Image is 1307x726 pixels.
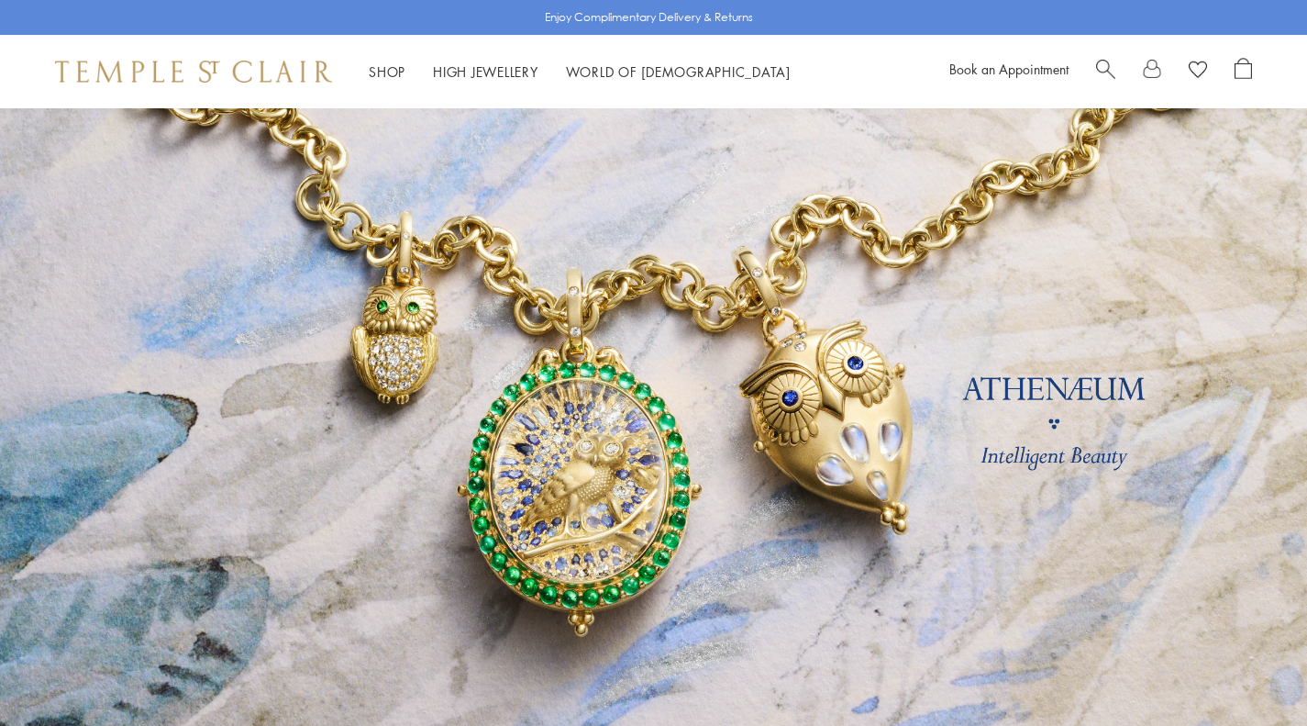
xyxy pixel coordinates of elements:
nav: Main navigation [369,61,791,84]
img: Temple St. Clair [55,61,332,83]
a: High JewelleryHigh Jewellery [433,62,538,81]
a: ShopShop [369,62,405,81]
a: Book an Appointment [949,60,1069,78]
a: View Wishlist [1189,58,1207,85]
a: World of [DEMOGRAPHIC_DATA]World of [DEMOGRAPHIC_DATA] [566,62,791,81]
p: Enjoy Complimentary Delivery & Returns [545,8,753,27]
a: Search [1096,58,1115,85]
a: Open Shopping Bag [1235,58,1252,85]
